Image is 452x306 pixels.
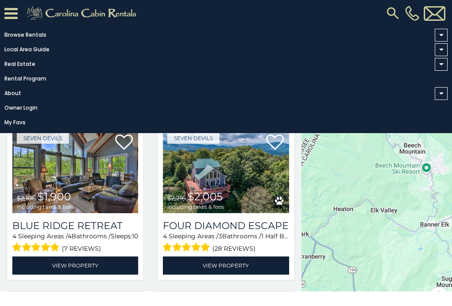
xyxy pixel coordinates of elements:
a: Blue Ridge Retreat [12,220,138,232]
div: Sleeping Areas / Bathrooms / Sleeps: [163,232,289,254]
a: Seven Devils [167,133,219,144]
img: Blue Ridge Retreat [12,128,138,213]
span: (7 reviews) [62,243,101,254]
span: 3 [218,232,222,240]
img: search-regular.svg [385,5,401,21]
span: 10 [132,232,138,240]
span: 4 [12,232,16,240]
a: Add to favorites [266,134,284,152]
a: Four Diamond Escape $2,216 $2,005 including taxes & fees [163,128,289,213]
a: View Property [163,256,289,275]
span: $1,900 [38,190,71,203]
a: Seven Devils [17,133,69,144]
a: Four Diamond Escape [163,220,289,232]
span: 1 Half Baths / [261,232,301,240]
button: Map camera controls [430,287,448,305]
span: including taxes & fees [167,204,224,210]
span: including taxes & fees [17,204,73,210]
a: Add to favorites [115,134,133,152]
a: [PHONE_NUMBER] [403,6,422,21]
span: 4 [68,232,72,240]
span: $2,106 [17,194,36,202]
a: View Property [12,256,138,275]
span: 4 [163,232,167,240]
a: Blue Ridge Retreat $2,106 $1,900 including taxes & fees [12,128,138,213]
span: (28 reviews) [212,243,256,254]
div: Sleeping Areas / Bathrooms / Sleeps: [12,232,138,254]
img: Four Diamond Escape [163,128,289,213]
span: $2,005 [188,190,223,203]
span: $2,216 [167,194,186,202]
img: Khaki-logo.png [22,4,144,22]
